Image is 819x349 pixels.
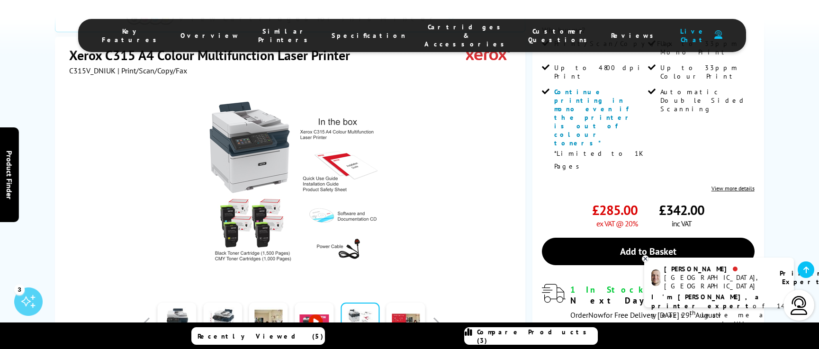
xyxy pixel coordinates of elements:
span: inc VAT [672,219,692,228]
p: *Limited to 1K Pages [554,147,646,173]
a: View more details [711,185,755,192]
span: Similar Printers [258,27,313,44]
span: Product Finder [5,150,14,199]
span: Reviews [611,31,658,40]
div: modal_delivery [542,284,755,319]
span: Now [588,310,603,320]
img: user-headset-duotone.svg [714,30,722,39]
span: Order for Free Delivery [DATE] 29 August! [570,310,720,320]
span: Compare Products (3) [477,328,597,345]
img: user-headset-light.svg [790,296,809,315]
div: [PERSON_NAME] [664,265,768,273]
span: Automatic Double Sided Scanning [660,88,752,113]
img: ashley-livechat.png [651,269,660,286]
div: 3 [14,284,25,295]
a: Add to Basket [542,238,755,265]
span: Cartridges & Accessories [424,23,509,48]
a: Compare Products (3) [464,327,598,345]
span: £285.00 [592,201,638,219]
span: Specification [332,31,405,40]
span: Recently Viewed (5) [198,332,324,340]
span: Live Chat [677,27,710,44]
span: Customer Questions [528,27,592,44]
span: Continue printing in mono even if the printer is out of colour toners* [554,88,634,147]
span: £342.00 [659,201,704,219]
span: Up to 33ppm Colour Print [660,63,752,81]
a: Recently Viewed (5) [191,327,325,345]
div: [GEOGRAPHIC_DATA], [GEOGRAPHIC_DATA] [664,273,768,290]
span: 1 In Stock [570,284,648,295]
span: ex VAT @ 20% [596,219,638,228]
span: Overview [180,31,239,40]
div: for FREE Next Day Delivery [570,284,755,306]
img: Xerox C315 Thumbnail [198,94,384,280]
span: Key Features [102,27,162,44]
span: | Print/Scan/Copy/Fax [117,66,187,75]
span: C315V_DNIUK [69,66,116,75]
b: I'm [PERSON_NAME], a printer expert [651,293,762,310]
p: of 14 years! Leave me a message and I'll respond ASAP [651,293,787,338]
span: Up to 4800 dpi Print [554,63,646,81]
